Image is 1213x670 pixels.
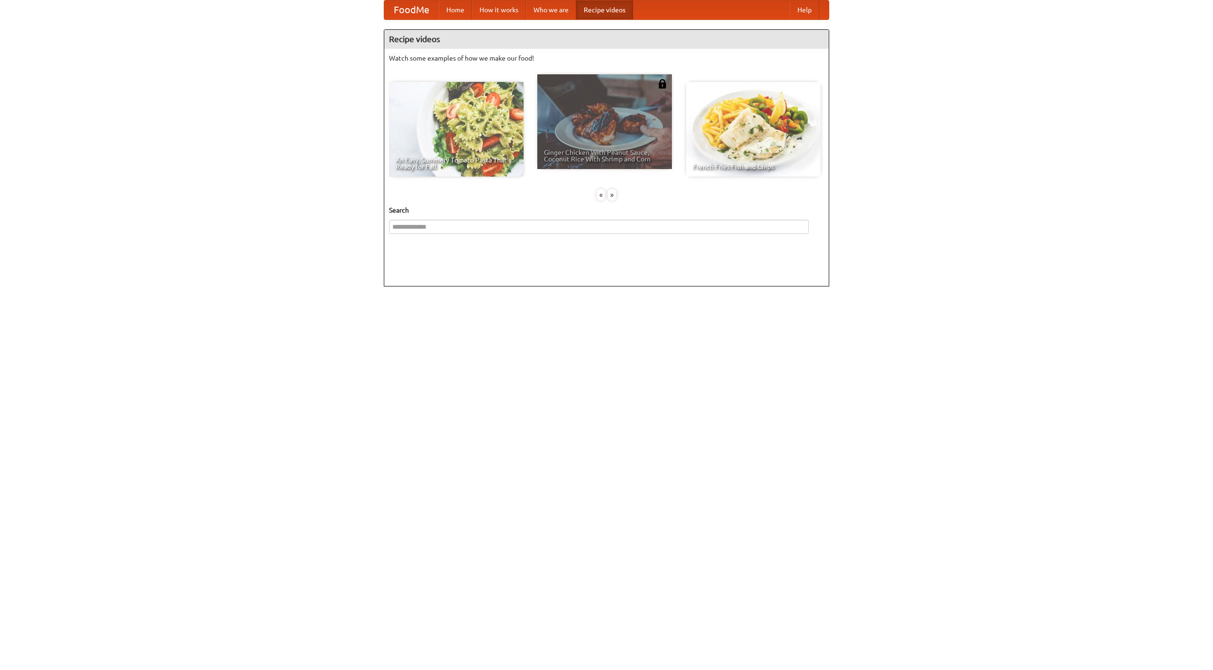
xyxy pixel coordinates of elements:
[439,0,472,19] a: Home
[608,189,616,201] div: »
[597,189,605,201] div: «
[389,54,824,63] p: Watch some examples of how we make our food!
[389,82,524,177] a: An Easy, Summery Tomato Pasta That's Ready for Fall
[396,157,517,170] span: An Easy, Summery Tomato Pasta That's Ready for Fall
[790,0,819,19] a: Help
[384,30,829,49] h4: Recipe videos
[576,0,633,19] a: Recipe videos
[686,82,821,177] a: French Fries Fish and Chips
[693,163,814,170] span: French Fries Fish and Chips
[384,0,439,19] a: FoodMe
[472,0,526,19] a: How it works
[526,0,576,19] a: Who we are
[658,79,667,89] img: 483408.png
[389,205,824,215] h5: Search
